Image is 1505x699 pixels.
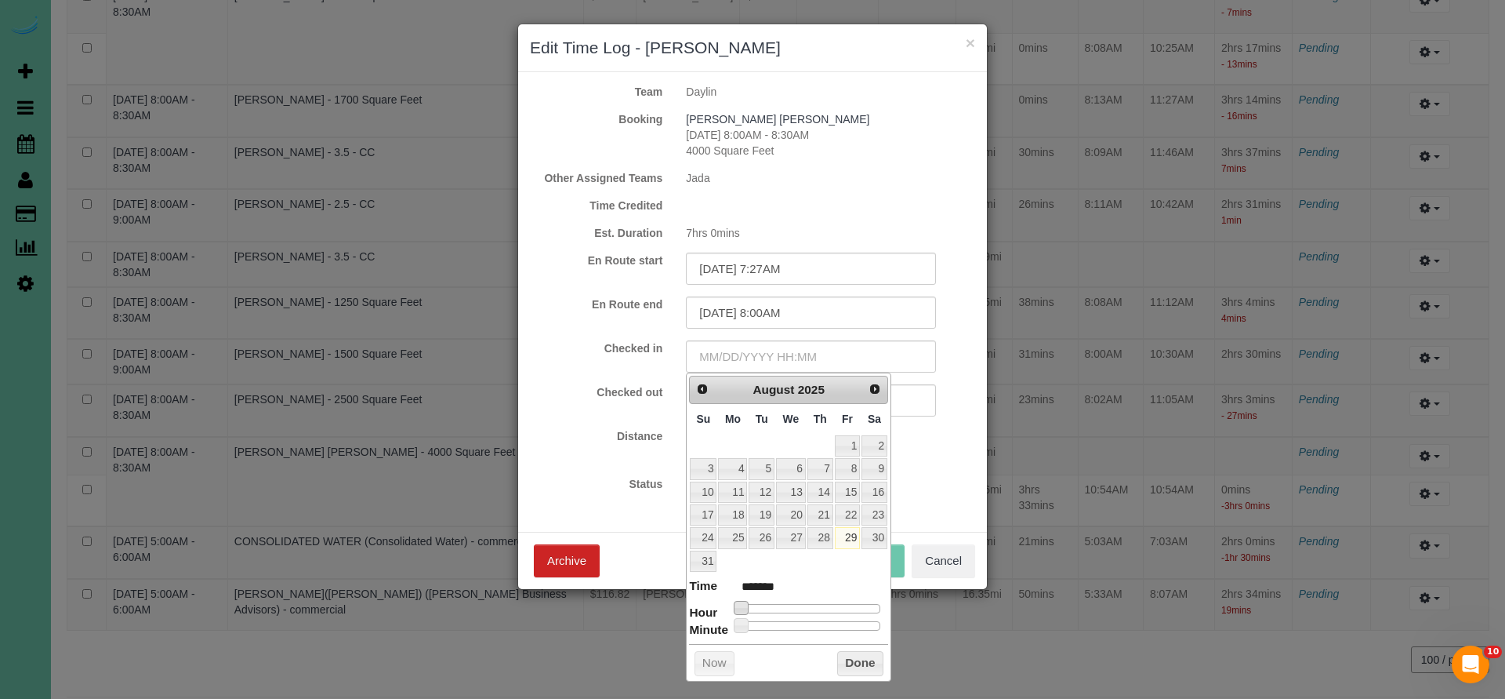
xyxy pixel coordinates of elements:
div: 7hrs 0mins [674,225,987,241]
div: [PERSON_NAME] [56,455,147,471]
iframe: Intercom live chat [1452,646,1489,683]
a: 23 [861,504,887,526]
img: Profile image for Ellie [18,33,49,64]
span: Help [248,529,274,540]
input: MM/DD/YYYY HH:MM [686,253,936,285]
div: [PERSON_NAME] [56,339,147,355]
label: Booking [518,111,674,127]
a: 19 [749,504,774,526]
button: Done [837,651,883,676]
a: 12 [749,482,774,503]
label: En Route end [518,297,674,312]
a: 13 [776,482,806,503]
div: Close [275,6,303,35]
a: 6 [776,458,806,479]
div: [PERSON_NAME] [56,223,147,239]
a: 5 [749,458,774,479]
a: 24 [690,527,716,548]
button: Now [694,651,734,676]
a: 11 [718,482,747,503]
div: • [DATE] [150,455,194,471]
span: Messages [126,529,187,540]
button: Help [209,490,314,552]
span: Thursday [814,413,827,425]
span: Sunday [697,413,711,425]
h3: Edit Time Log - [PERSON_NAME] [530,36,975,60]
img: Profile image for Ellie [18,91,49,122]
a: 7 [807,458,833,479]
img: Profile image for Ellie [18,323,49,355]
div: [DATE] 8:00AM - 8:30AM 4000 Square Feet [674,111,987,158]
a: 30 [861,527,887,548]
div: • [DATE] [150,165,194,181]
h1: Messages [116,7,201,34]
a: 1 [835,435,860,457]
dt: Time [689,577,717,597]
dt: Minute [689,621,728,641]
div: • [DATE] [150,339,194,355]
span: Tuesday [756,413,768,425]
a: 27 [776,527,806,548]
a: 9 [861,458,887,479]
div: [PERSON_NAME] [56,281,147,297]
span: Next [869,383,881,395]
div: [PERSON_NAME] [56,165,147,181]
sui-modal: Edit Time Log - Daylin [518,24,987,589]
a: 22 [835,504,860,526]
div: Daylin [674,84,987,100]
img: Profile image for Ellie [18,207,49,238]
img: Profile image for Ellie [18,439,49,471]
span: Saturday [868,413,881,425]
button: × [966,35,975,51]
a: 17 [690,504,716,526]
a: [PERSON_NAME] [PERSON_NAME] [686,113,869,126]
span: August [752,383,794,396]
div: • [DATE] [150,397,194,413]
button: Messages [104,490,209,552]
span: 2025 [798,383,825,396]
span: Wednesday [783,413,800,425]
a: 16 [861,482,887,503]
a: 21 [807,504,833,526]
a: 15 [835,482,860,503]
div: [PERSON_NAME] [56,49,147,65]
label: Distance [518,428,674,444]
dt: Hour [689,604,717,624]
a: 18 [718,504,747,526]
img: Profile image for Omar [18,149,49,180]
label: En Route start [518,253,674,268]
img: Profile image for Ellie [18,381,49,413]
a: 28 [807,527,833,548]
label: Team [518,84,674,100]
label: Other Assigned Teams [518,170,674,186]
a: 29 [835,527,860,548]
label: Checked out [518,384,674,400]
a: 25 [718,527,747,548]
label: Est. Duration [518,225,674,241]
label: Checked in [518,340,674,356]
span: 10 [1484,646,1502,658]
button: Archive [534,544,600,577]
a: 8 [835,458,860,479]
img: Profile image for Ellie [18,265,49,297]
label: Time Credited [518,198,674,213]
a: 3 [690,458,716,479]
div: • [DATE] [150,107,194,123]
button: Ask a question [86,413,228,445]
a: 10 [690,482,716,503]
a: 20 [776,504,806,526]
div: • [DATE] [150,223,194,239]
span: Monday [725,413,741,425]
input: MM/DD/YYYY HH:MM [686,340,936,373]
div: [PERSON_NAME] [56,107,147,123]
span: Prev [696,383,709,395]
input: MM/DD/YYYY HH:MM [686,297,936,329]
a: Next [864,378,886,400]
a: 31 [690,551,716,572]
span: Friday [842,413,853,425]
div: • [DATE] [150,49,194,65]
a: 14 [807,482,833,503]
label: Status [518,476,674,492]
a: 26 [749,527,774,548]
a: 4 [718,458,747,479]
